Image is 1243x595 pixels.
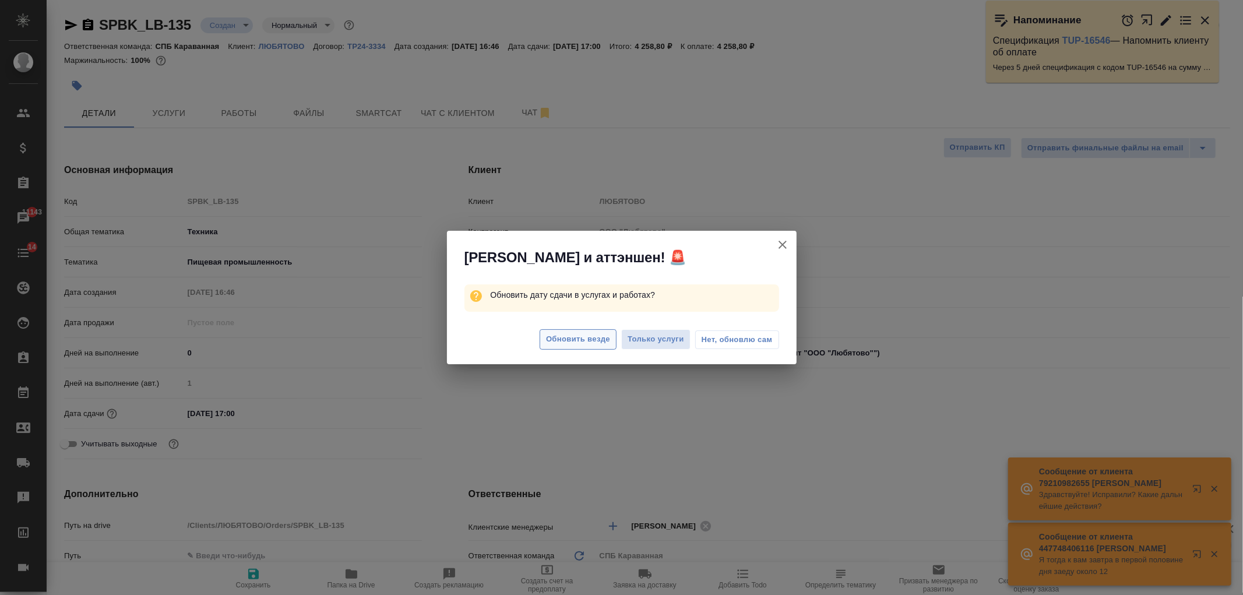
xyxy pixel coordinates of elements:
span: Нет, обновлю сам [702,334,773,346]
button: Обновить везде [540,329,617,350]
span: Только услуги [628,333,684,346]
span: [PERSON_NAME] и аттэншен! 🚨 [464,248,686,267]
button: Только услуги [621,329,691,350]
p: Обновить дату сдачи в услугах и работах? [490,284,779,305]
span: Обновить везде [546,333,610,346]
button: Нет, обновлю сам [695,330,779,349]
